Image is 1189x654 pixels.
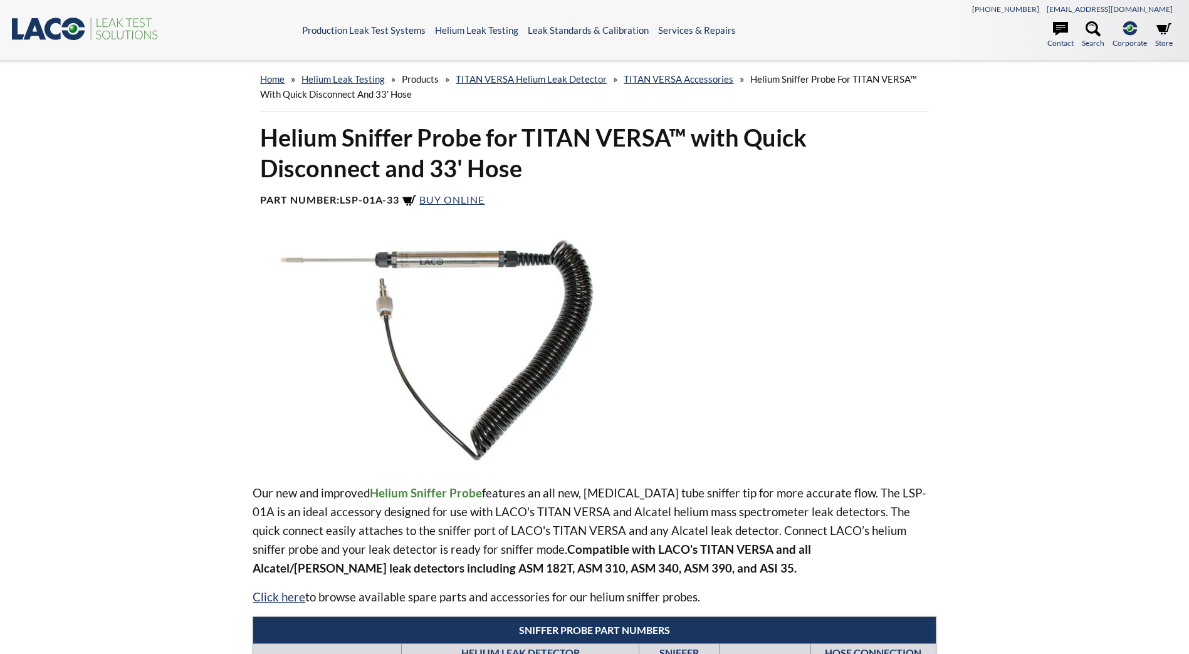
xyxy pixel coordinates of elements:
img: Sniffer Probe, with coiled hose [253,239,652,463]
a: Services & Repairs [658,24,736,36]
a: [EMAIL_ADDRESS][DOMAIN_NAME] [1047,4,1173,14]
th: SNIFFER PROBE PART NUMBERS [253,616,936,643]
p: Our new and improved features an all new, [MEDICAL_DATA] tube sniffer tip for more accurate flow.... [253,484,936,578]
a: TITAN VERSA Helium Leak Detector [456,73,607,85]
span: Helium Sniffer Probe for TITAN VERSA™ with Quick Disconnect and 33' Hose [260,73,917,100]
a: Contact [1047,21,1074,49]
strong: Compatible with LACO's TITAN VERSA and all Alcatel/[PERSON_NAME] leak detectors including ASM 182... [253,542,811,575]
a: home [260,73,285,85]
a: Buy Online [402,194,485,205]
span: Buy Online [419,194,485,205]
span: Products [402,73,439,85]
a: Search [1082,21,1104,49]
p: to browse available spare parts and accessories for our helium sniffer probes. [253,588,936,606]
a: TITAN VERSA Accessories [624,73,733,85]
h1: Helium Sniffer Probe for TITAN VERSA™ with Quick Disconnect and 33' Hose [260,122,928,184]
a: [PHONE_NUMBER] [972,4,1039,14]
a: Production Leak Test Systems [302,24,426,36]
div: » » » » » [260,61,928,112]
a: Leak Standards & Calibration [528,24,649,36]
h4: Part Number: [260,194,928,209]
b: LSP-01A-33 [340,194,399,205]
strong: Helium Sniffer Probe [370,485,482,500]
span: Corporate [1113,37,1147,49]
a: Helium Leak Testing [435,24,518,36]
a: Store [1155,21,1173,49]
a: Click here [253,589,305,604]
a: Helium Leak Testing [301,73,385,85]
